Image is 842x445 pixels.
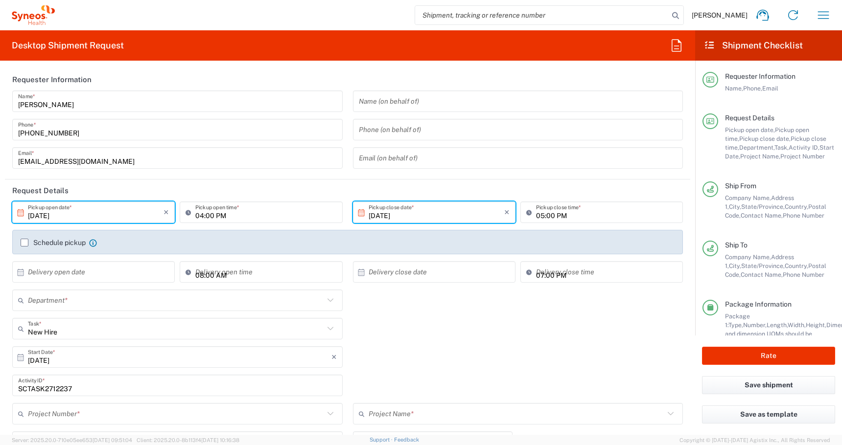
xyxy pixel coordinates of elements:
[788,321,806,329] span: Width,
[415,6,669,24] input: Shipment, tracking or reference number
[783,212,824,219] span: Phone Number
[725,114,774,122] span: Request Details
[12,186,69,196] h2: Request Details
[12,75,92,85] h2: Requester Information
[780,153,825,160] span: Project Number
[762,85,778,92] span: Email
[806,321,826,329] span: Height,
[741,262,785,269] span: State/Province,
[740,153,780,160] span: Project Name,
[725,253,771,261] span: Company Name,
[767,321,788,329] span: Length,
[725,72,795,80] span: Requester Information
[743,85,762,92] span: Phone,
[137,437,239,443] span: Client: 2025.20.0-8b113f4
[741,203,785,210] span: State/Province,
[725,300,792,308] span: Package Information
[725,194,771,201] span: Company Name,
[679,436,830,445] span: Copyright © [DATE]-[DATE] Agistix Inc., All Rights Reserved
[702,376,835,394] button: Save shipment
[789,144,819,151] span: Activity ID,
[692,11,748,20] span: [PERSON_NAME]
[12,437,132,443] span: Server: 2025.20.0-710e05ee653
[702,347,835,365] button: Rate
[783,271,824,278] span: Phone Number
[725,85,743,92] span: Name,
[741,271,783,278] span: Contact Name,
[201,437,239,443] span: [DATE] 10:16:38
[739,144,774,151] span: Department,
[785,262,808,269] span: Country,
[725,182,756,190] span: Ship From
[702,405,835,423] button: Save as template
[504,204,510,220] i: ×
[785,203,808,210] span: Country,
[704,40,803,51] h2: Shipment Checklist
[725,241,748,249] span: Ship To
[743,321,767,329] span: Number,
[725,126,775,133] span: Pickup open date,
[729,262,741,269] span: City,
[21,239,86,246] label: Schedule pickup
[331,349,337,365] i: ×
[370,437,394,443] a: Support
[774,144,789,151] span: Task,
[164,204,169,220] i: ×
[93,437,132,443] span: [DATE] 09:51:04
[739,135,791,142] span: Pickup close date,
[728,321,743,329] span: Type,
[394,437,419,443] a: Feedback
[12,40,124,51] h2: Desktop Shipment Request
[725,312,750,329] span: Package 1:
[729,203,741,210] span: City,
[741,212,783,219] span: Contact Name,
